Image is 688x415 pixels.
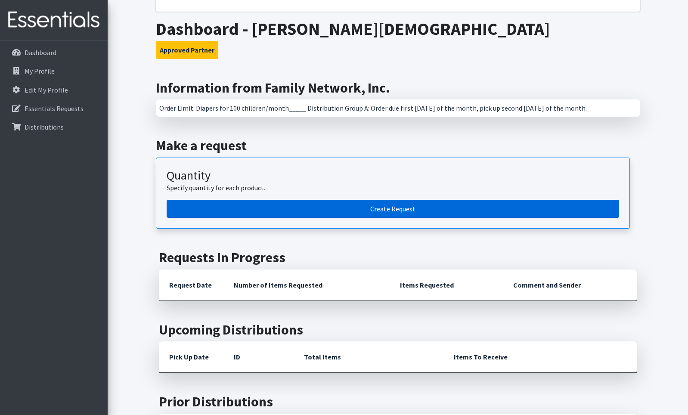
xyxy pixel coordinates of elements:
p: My Profile [25,67,55,75]
h1: Dashboard - [PERSON_NAME][DEMOGRAPHIC_DATA] [156,19,640,39]
th: Total Items [294,341,443,373]
button: Approved Partner [156,41,218,59]
p: Essentials Requests [25,104,84,113]
th: Items To Receive [443,341,637,373]
a: My Profile [3,62,104,80]
a: Dashboard [3,44,104,61]
h3: Quantity [167,168,619,183]
h2: Upcoming Distributions [159,322,637,338]
p: Specify quantity for each product. [167,183,619,193]
h2: Information from Family Network, Inc. [156,80,640,96]
th: Comment and Sender [503,269,637,301]
th: Number of Items Requested [223,269,390,301]
h2: Requests In Progress [159,249,637,266]
p: Dashboard [25,48,56,57]
th: ID [223,341,294,373]
h2: Prior Distributions [159,393,637,410]
th: Items Requested [390,269,503,301]
div: Order Limit: Diapers for 100 children/month_____ Distribution Group A: Order due first [DATE] of ... [156,99,640,117]
th: Pick Up Date [159,341,223,373]
a: Essentials Requests [3,100,104,117]
a: Create a request by quantity [167,200,619,218]
a: Edit My Profile [3,81,104,99]
th: Request Date [159,269,223,301]
h2: Make a request [156,137,640,154]
a: Distributions [3,118,104,136]
p: Distributions [25,123,64,131]
p: Edit My Profile [25,86,68,94]
img: HumanEssentials [3,6,104,34]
